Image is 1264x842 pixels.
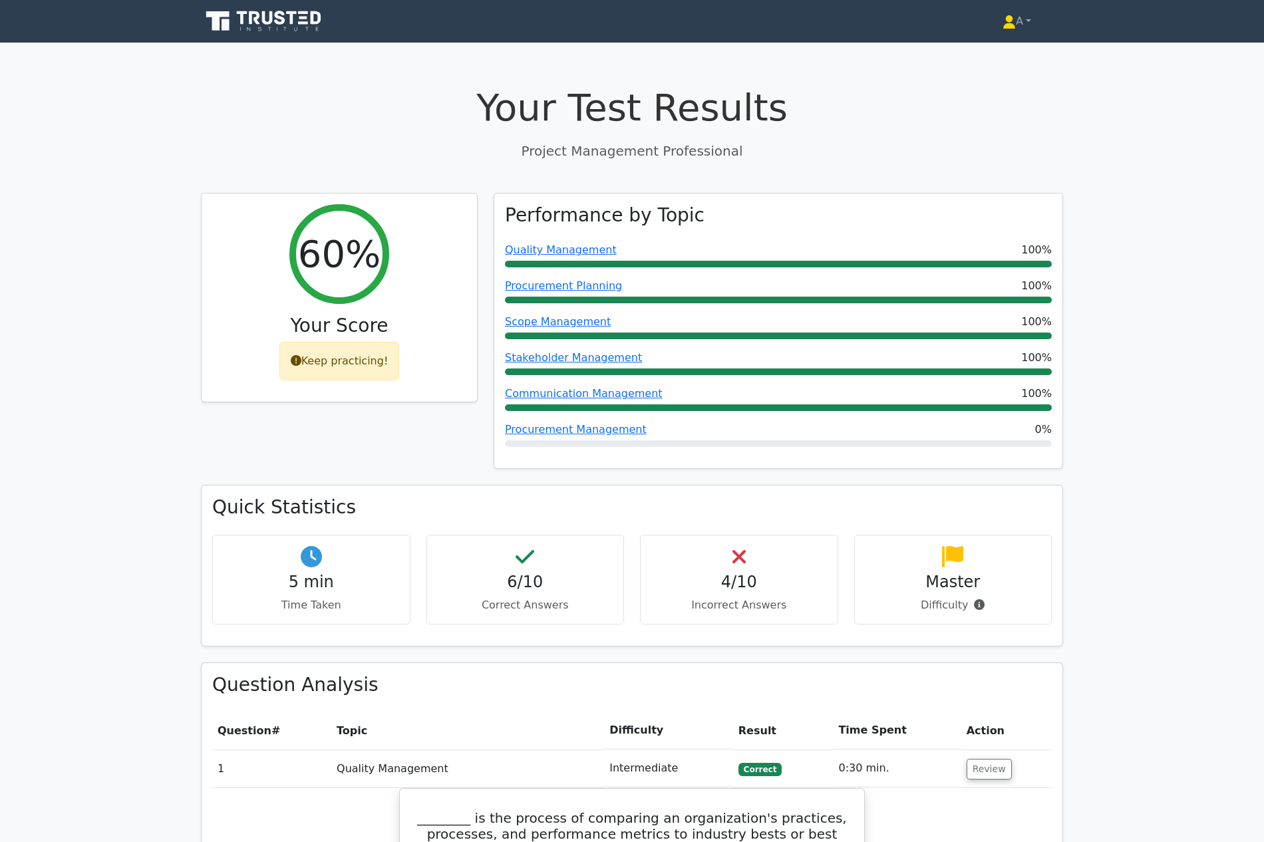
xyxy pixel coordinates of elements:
th: # [212,712,331,750]
p: Correct Answers [438,597,613,613]
span: Question [218,724,271,737]
a: Quality Management [505,243,617,256]
a: Stakeholder Management [505,351,642,364]
td: 1 [212,750,331,787]
td: Intermediate [604,750,733,787]
a: A [971,8,1063,35]
th: Difficulty [604,712,733,750]
button: Review [967,759,1012,779]
td: Quality Management [331,750,604,787]
div: Keep practicing! [279,342,400,380]
span: 100% [1021,242,1052,258]
span: 100% [1021,386,1052,402]
h3: Quick Statistics [212,496,1052,519]
td: 0:30 min. [833,750,961,787]
h2: 60% [298,231,381,276]
th: Result [733,712,834,750]
th: Time Spent [833,712,961,750]
h4: Master [866,573,1041,592]
span: 0% [1035,422,1052,438]
a: Communication Management [505,387,663,400]
a: Scope Management [505,315,611,328]
span: Correct [738,763,782,776]
p: Incorrect Answers [651,597,827,613]
a: Procurement Management [505,423,647,436]
span: 100% [1021,278,1052,294]
th: Topic [331,712,604,750]
h3: Your Score [212,315,466,337]
p: Project Management Professional [201,141,1063,161]
h4: 5 min [224,573,399,592]
span: 100% [1021,314,1052,330]
a: Procurement Planning [505,279,622,292]
h1: Your Test Results [201,85,1063,130]
p: Difficulty [866,597,1041,613]
h4: 4/10 [651,573,827,592]
th: Action [961,712,1052,750]
h3: Question Analysis [212,674,1052,696]
h4: 6/10 [438,573,613,592]
h3: Performance by Topic [505,204,705,227]
p: Time Taken [224,597,399,613]
span: 100% [1021,350,1052,366]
